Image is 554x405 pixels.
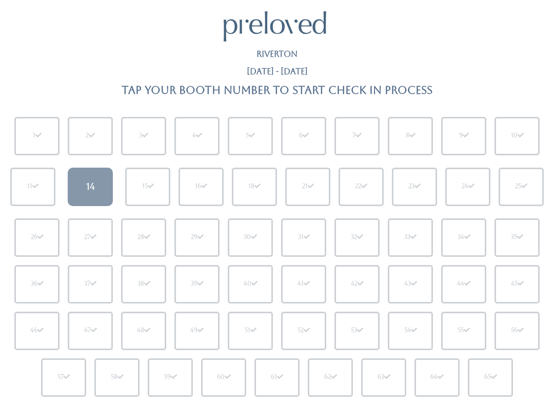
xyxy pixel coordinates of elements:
div: 63 [378,373,390,382]
div: 41 [298,280,310,289]
h4: Tap your booth number to start check in process [122,85,432,96]
div: 59 [164,373,177,382]
div: 60 [217,373,231,382]
div: 22 [355,183,367,192]
div: 29 [191,233,204,242]
div: 28 [137,233,150,242]
div: 62 [324,373,337,382]
div: 43 [404,280,417,289]
div: 58 [111,373,124,382]
div: 34 [458,233,470,242]
div: 4 [192,132,202,141]
div: 15 [142,183,154,192]
div: 14 [86,180,95,194]
div: 26 [31,233,44,242]
div: 18 [248,183,261,192]
h5: Riverton [256,50,298,59]
div: 27 [84,233,96,242]
div: 31 [298,233,310,242]
div: 44 [457,280,470,289]
div: 38 [137,280,150,289]
div: 33 [404,233,417,242]
div: 39 [191,280,204,289]
div: 30 [244,233,257,242]
div: 5 [246,132,255,141]
div: 23 [408,183,421,192]
div: 2 [86,132,95,141]
div: 56 [511,327,524,336]
img: preloved logo [224,12,326,42]
div: 24 [462,183,474,192]
div: 57 [57,373,70,382]
div: 11 [27,183,38,192]
div: 3 [139,132,148,141]
div: 42 [351,280,364,289]
div: 7 [352,132,362,141]
div: 46 [30,327,44,336]
div: 25 [515,183,527,192]
div: 40 [244,280,258,289]
div: 51 [245,327,256,336]
div: 48 [137,327,150,336]
div: 6 [299,132,309,141]
div: 10 [511,132,524,141]
a: 14 [68,168,113,207]
div: 37 [84,280,96,289]
div: 65 [484,373,497,382]
h5: [DATE] - [DATE] [247,68,308,77]
div: 52 [298,327,310,336]
div: 36 [31,280,44,289]
div: 45 [511,280,524,289]
div: 55 [458,327,470,336]
div: 53 [351,327,363,336]
div: 64 [430,373,444,382]
div: 21 [302,183,314,192]
div: 9 [459,132,469,141]
div: 54 [404,327,417,336]
div: 8 [406,132,415,141]
div: 1 [33,132,42,141]
div: 16 [195,183,207,192]
div: 35 [511,233,523,242]
div: 32 [351,233,363,242]
div: 47 [84,327,97,336]
div: 61 [271,373,283,382]
div: 49 [190,327,204,336]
